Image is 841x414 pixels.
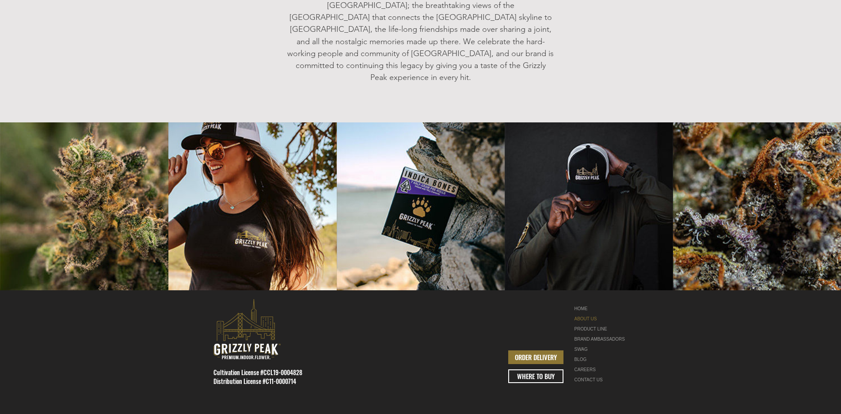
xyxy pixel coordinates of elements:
[168,122,337,290] img: GIRLS-MERCHANDIZING-GRIZZLY-PEAK.jpg
[337,122,505,290] img: BONES-GRIZZLY-PEAK.jpg
[575,344,630,354] a: SWAG
[213,368,302,386] span: Cultivation License #CCL19-0004828 Distribution License #C11-0000714
[508,350,563,364] a: ORDER DELIVERY
[575,324,630,334] a: PRODUCT LINE
[575,365,630,375] a: CAREERS
[575,304,630,314] a: HOME
[575,334,630,344] div: BRAND AMBASSADORS
[575,354,630,365] a: BLOG
[575,375,630,385] a: CONTACT US
[673,122,841,290] img: cubnug-close-up-grizzly-peak.jpg
[508,369,563,383] a: WHERE TO BUY
[517,372,555,381] span: WHERE TO BUY
[515,353,557,362] span: ORDER DELIVERY
[575,304,630,385] nav: Site
[213,299,281,359] svg: premium-indoor-cannabis
[575,314,630,324] a: ABOUT US
[505,122,673,290] img: MEN-MERCHANDISE-GRIZZLY-PEAK.jpg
